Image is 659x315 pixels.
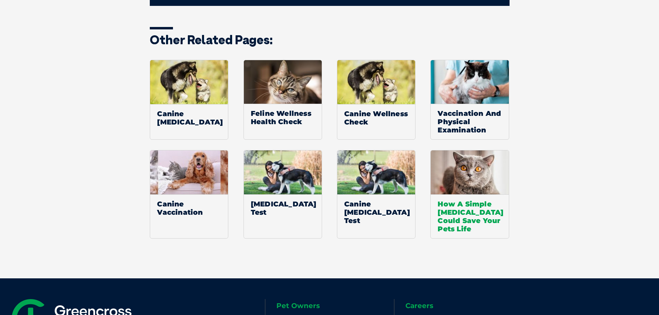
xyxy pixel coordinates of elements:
[244,60,322,140] a: Feline Wellness Health Check
[244,60,322,104] img: cat wellness check
[430,150,509,239] a: How A Simple [MEDICAL_DATA] Could Save Your Pets Life
[337,60,415,104] img: Default Thumbnail
[150,150,228,239] a: Canine Vaccination
[244,150,322,239] a: [MEDICAL_DATA] Test
[150,60,228,104] img: Default Thumbnail
[150,104,228,131] span: Canine [MEDICAL_DATA]
[431,194,509,238] span: How A Simple [MEDICAL_DATA] Could Save Your Pets Life
[337,150,415,239] a: Canine [MEDICAL_DATA] Test
[244,194,322,222] span: [MEDICAL_DATA] Test
[337,104,415,131] span: Canine Wellness Check
[244,104,322,131] span: Feline Wellness Health Check
[150,194,228,222] span: Canine Vaccination
[337,194,415,230] span: Canine [MEDICAL_DATA] Test
[430,60,509,140] a: Vaccination And Physical Examination
[150,60,228,140] a: Default ThumbnailCanine [MEDICAL_DATA]
[337,60,415,140] a: Default ThumbnailCanine Wellness Check
[431,104,509,139] span: Vaccination And Physical Examination
[405,302,523,309] h6: Careers
[150,34,510,46] h3: Other related pages:
[276,302,394,309] h6: Pet Owners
